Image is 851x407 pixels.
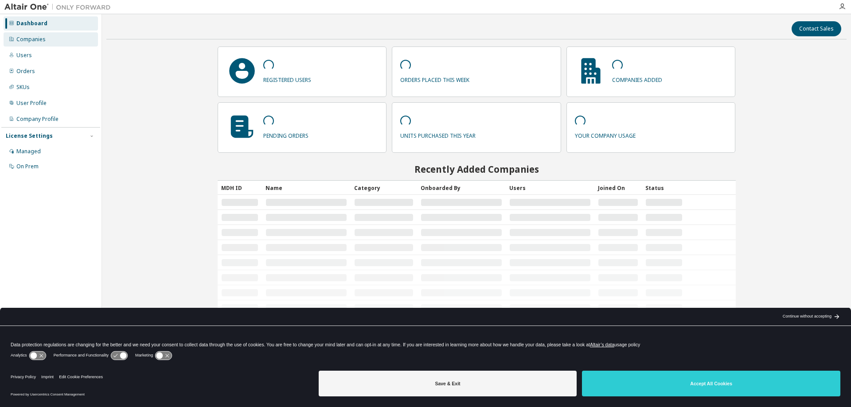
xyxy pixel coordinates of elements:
div: License Settings [6,132,53,140]
div: Onboarded By [421,181,502,195]
div: Company Profile [16,116,59,123]
p: units purchased this year [400,129,476,140]
div: Name [265,181,347,195]
p: orders placed this week [400,74,469,84]
div: Users [16,52,32,59]
div: SKUs [16,84,30,91]
div: On Prem [16,163,39,170]
div: Managed [16,148,41,155]
p: your company usage [575,129,636,140]
p: registered users [263,74,311,84]
img: Altair One [4,3,115,12]
div: Status [645,181,683,195]
div: Category [354,181,414,195]
div: MDH ID [221,181,258,195]
p: pending orders [263,129,308,140]
div: Orders [16,68,35,75]
div: Joined On [598,181,638,195]
h2: Recently Added Companies [218,163,736,175]
div: User Profile [16,100,47,107]
button: Contact Sales [792,21,841,36]
div: Companies [16,36,46,43]
div: Dashboard [16,20,47,27]
p: companies added [612,74,662,84]
div: Users [509,181,591,195]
